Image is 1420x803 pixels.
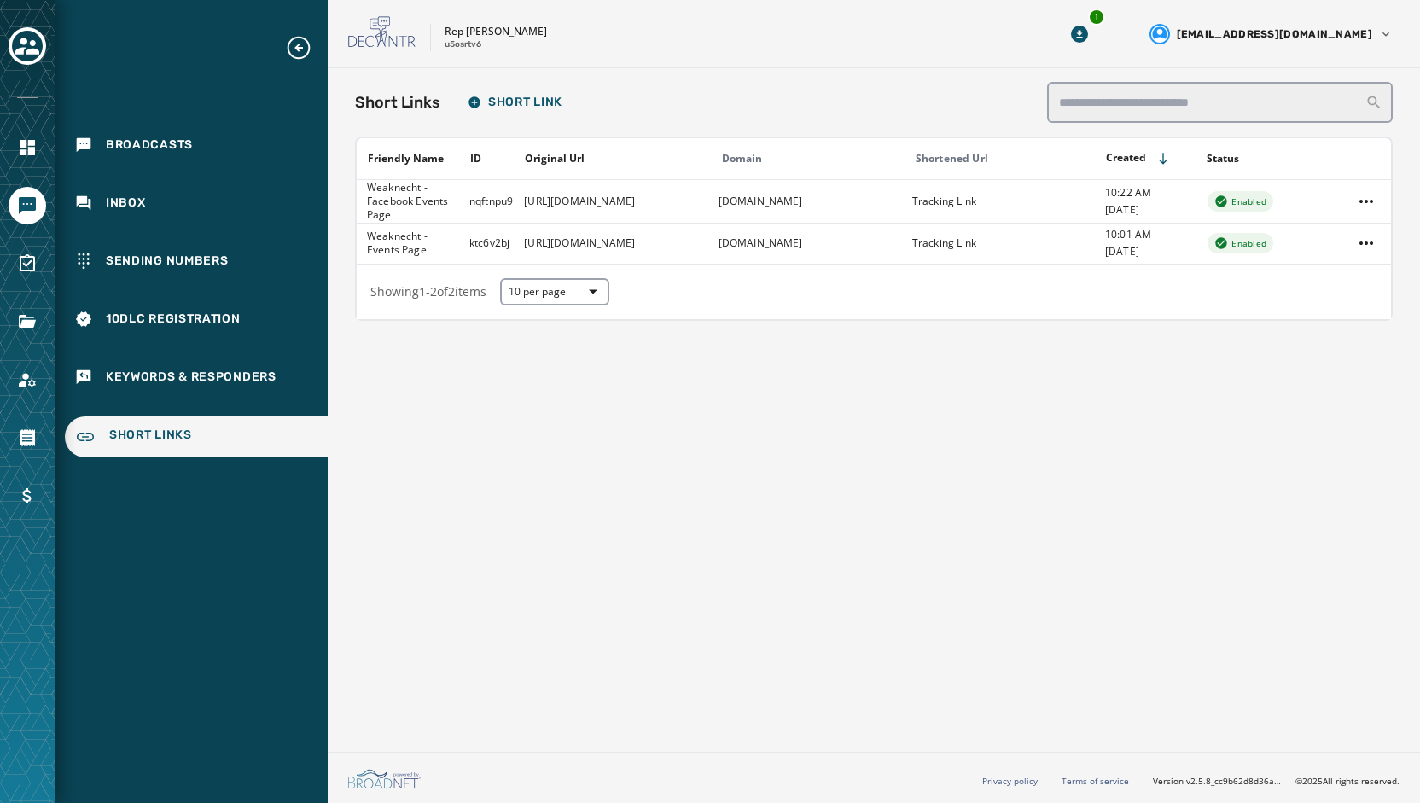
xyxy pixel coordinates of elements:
[902,223,1095,264] td: Tracking Link
[9,303,46,340] a: Navigate to Files
[9,245,46,282] a: Navigate to Surveys
[357,179,459,223] td: Weaknecht - Facebook Events Page
[106,369,276,386] span: Keywords & Responders
[1088,9,1105,26] div: 1
[1105,203,1195,217] span: [DATE]
[65,300,328,338] a: Navigate to 10DLC Registration
[1208,233,1273,253] div: Enabled
[65,242,328,280] a: Navigate to Sending Numbers
[500,278,609,305] button: 10 per page
[9,361,46,399] a: Navigate to Account
[1099,144,1177,172] button: Sort by [object Object]
[370,283,486,300] span: Showing 1 - 2 of 2 items
[1062,775,1129,787] a: Terms of service
[9,187,46,224] a: Navigate to Messaging
[454,85,576,119] button: Short Link
[1143,17,1400,51] button: User settings
[361,145,451,172] button: Sort by [object Object]
[708,179,902,223] td: [DOMAIN_NAME]
[355,90,440,114] h2: Short Links
[106,195,146,212] span: Inbox
[445,38,481,51] p: u5osrtv6
[902,179,1095,223] td: Tracking Link
[1295,775,1400,787] span: © 2025 All rights reserved.
[1200,145,1246,172] button: Sort by [object Object]
[1105,186,1195,200] span: 10:22 AM
[9,129,46,166] a: Navigate to Home
[463,145,488,172] button: Sort by [object Object]
[722,152,901,166] div: Domain
[9,419,46,457] a: Navigate to Orders
[106,253,229,270] span: Sending Numbers
[459,223,514,264] td: ktc6v2bj
[106,311,241,328] span: 10DLC Registration
[1105,245,1195,259] span: [DATE]
[106,137,193,154] span: Broadcasts
[514,223,707,264] td: [URL][DOMAIN_NAME]
[65,416,328,457] a: Navigate to Short Links
[518,145,591,172] button: Sort by [object Object]
[1208,191,1273,212] div: Enabled
[65,184,328,222] a: Navigate to Inbox
[9,477,46,515] a: Navigate to Billing
[468,96,562,109] span: Short Link
[459,179,514,223] td: nqftnpu9
[916,152,1094,166] div: Shortened Url
[982,775,1038,787] a: Privacy policy
[514,179,707,223] td: [URL][DOMAIN_NAME]
[1177,27,1372,41] span: [EMAIL_ADDRESS][DOMAIN_NAME]
[509,285,601,299] span: 10 per page
[1153,775,1282,788] span: Version
[1064,19,1095,49] button: Download Menu
[357,223,459,264] td: Weaknecht - Events Page
[109,427,192,447] span: Short Links
[1105,228,1195,241] span: 10:01 AM
[285,34,326,61] button: Expand sub nav menu
[65,126,328,164] a: Navigate to Broadcasts
[708,223,902,264] td: [DOMAIN_NAME]
[9,27,46,65] button: Toggle account select drawer
[65,358,328,396] a: Navigate to Keywords & Responders
[445,25,547,38] p: Rep [PERSON_NAME]
[1186,775,1282,788] span: v2.5.8_cc9b62d8d36ac40d66e6ee4009d0e0f304571100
